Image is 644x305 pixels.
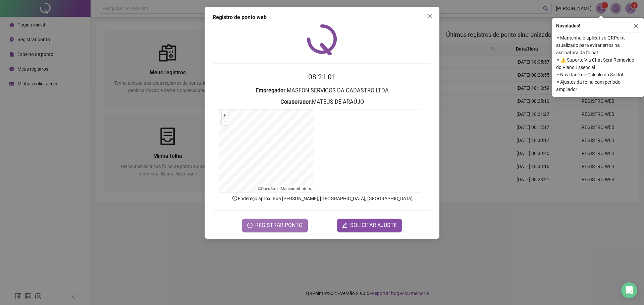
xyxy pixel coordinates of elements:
a: OpenStreetMap [261,186,289,191]
h3: : MASFON SERVIÇOS DA CADASTRO LTDA [213,86,431,95]
span: close [427,13,433,19]
span: clock-circle [247,223,253,228]
span: close [634,23,638,28]
span: ⚬ Ajustes da folha com período ampliado! [556,78,640,93]
img: QRPoint [307,24,337,55]
li: © contributors. [258,186,312,191]
span: SOLICITAR AJUSTE [350,221,397,229]
time: 08:21:01 [308,73,336,81]
span: ⚬ ⚠️ Suporte Via Chat Será Removido do Plano Essencial [556,56,640,71]
span: REGISTRAR PONTO [255,221,303,229]
span: Novidades ! [556,22,580,29]
h3: : MATEUS DE ARAÚJO [213,98,431,106]
button: editSOLICITAR AJUSTE [337,219,402,232]
span: info-circle [232,195,238,201]
span: ⚬ Mantenha o aplicativo QRPoint atualizado para evitar erros na assinatura da folha! [556,34,640,56]
button: – [222,119,228,125]
strong: Colaborador [280,99,311,105]
strong: Empregador [256,87,285,94]
button: REGISTRAR PONTO [242,219,308,232]
p: Endereço aprox. : Rua [PERSON_NAME], [GEOGRAPHIC_DATA], [GEOGRAPHIC_DATA] [213,195,431,202]
div: Registro de ponto web [213,13,431,21]
button: Close [425,11,435,21]
button: + [222,112,228,119]
span: edit [342,223,347,228]
div: Open Intercom Messenger [621,282,637,298]
span: ⚬ Novidade no Cálculo do Saldo! [556,71,640,78]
